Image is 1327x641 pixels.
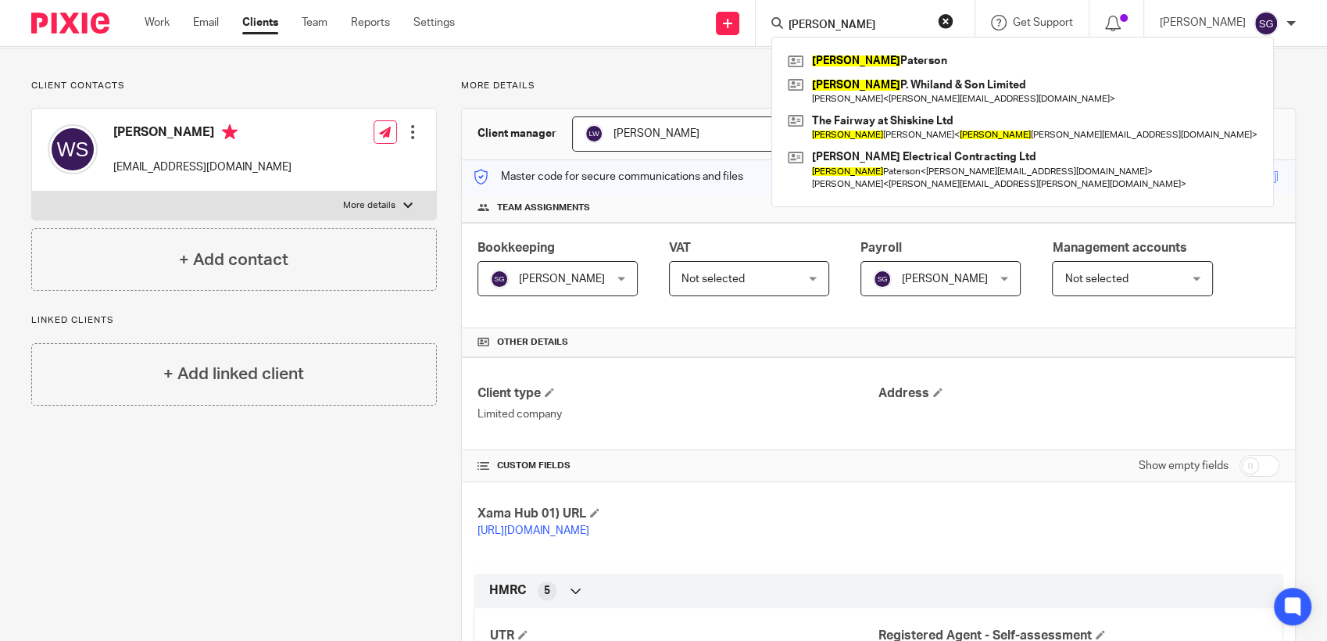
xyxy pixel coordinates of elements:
[413,15,455,30] a: Settings
[31,13,109,34] img: Pixie
[478,525,589,536] a: [URL][DOMAIN_NAME]
[478,406,878,422] p: Limited company
[1254,11,1279,36] img: svg%3E
[860,242,902,254] span: Payroll
[478,460,878,472] h4: CUSTOM FIELDS
[938,13,953,29] button: Clear
[873,270,892,288] img: svg%3E
[669,242,691,254] span: VAT
[613,128,699,139] span: [PERSON_NAME]
[302,15,327,30] a: Team
[351,15,390,30] a: Reports
[1064,274,1128,285] span: Not selected
[193,15,219,30] a: Email
[113,159,292,175] p: [EMAIL_ADDRESS][DOMAIN_NAME]
[902,274,988,285] span: [PERSON_NAME]
[489,582,526,599] span: HMRC
[681,274,745,285] span: Not selected
[478,242,555,254] span: Bookkeeping
[497,202,590,214] span: Team assignments
[343,199,395,212] p: More details
[478,506,878,522] h4: Xama Hub 01) URL
[31,80,437,92] p: Client contacts
[478,126,556,141] h3: Client manager
[179,248,288,272] h4: + Add contact
[1139,458,1229,474] label: Show empty fields
[474,169,743,184] p: Master code for secure communications and files
[878,385,1279,402] h4: Address
[113,124,292,144] h4: [PERSON_NAME]
[145,15,170,30] a: Work
[461,80,1296,92] p: More details
[787,19,928,33] input: Search
[585,124,603,143] img: svg%3E
[1013,17,1073,28] span: Get Support
[1160,15,1246,30] p: [PERSON_NAME]
[544,583,550,599] span: 5
[163,362,304,386] h4: + Add linked client
[497,336,568,349] span: Other details
[1052,242,1186,254] span: Management accounts
[31,314,437,327] p: Linked clients
[242,15,278,30] a: Clients
[222,124,238,140] i: Primary
[519,274,605,285] span: [PERSON_NAME]
[48,124,98,174] img: svg%3E
[478,385,878,402] h4: Client type
[490,270,509,288] img: svg%3E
